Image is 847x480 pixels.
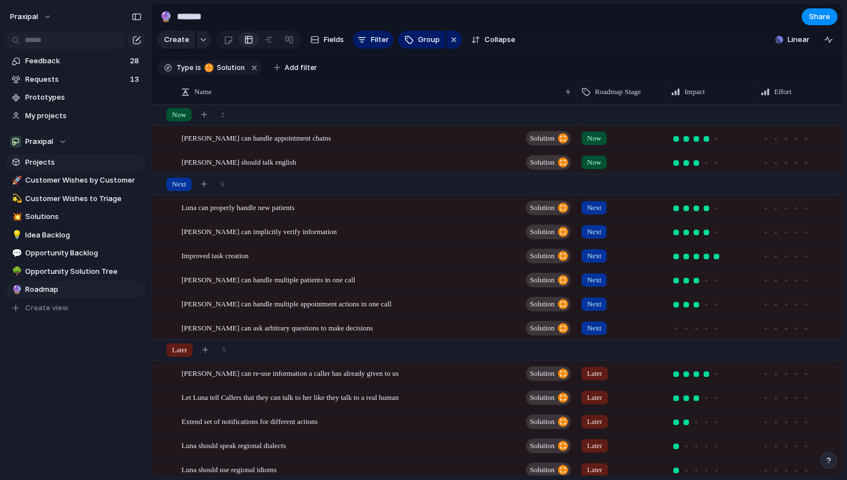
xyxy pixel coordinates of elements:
span: Share [809,11,830,22]
span: Create [164,34,189,45]
span: 5 [222,344,226,356]
span: [PERSON_NAME] should talk english [182,155,296,168]
button: Solution [526,390,571,405]
span: Add filter [285,63,317,73]
a: 💫Customer Wishes to Triage [6,190,146,207]
span: Improved task creation [182,249,249,262]
span: Requests [25,74,127,85]
a: 🌳Opportunity Solution Tree [6,263,146,280]
span: Filter [371,34,389,45]
span: 2 [221,109,225,120]
span: Now [587,157,601,168]
span: 6 [221,179,225,190]
button: Solution [202,62,247,74]
span: Roadmap Stage [595,86,641,97]
button: Filter [353,31,393,49]
a: Prototypes [6,89,146,106]
a: Feedback28 [6,53,146,69]
span: Solution [530,296,555,312]
button: Solution [526,414,571,429]
button: 🔮 [10,284,21,295]
button: 🔮 [157,8,175,26]
span: Luna should speak regional dialects [182,439,286,451]
span: Next [587,323,601,334]
a: 💬Opportunity Backlog [6,245,146,262]
span: Later [172,344,187,356]
button: 💫 [10,193,21,204]
button: Solution [526,366,571,381]
span: Solution [213,63,245,73]
span: [PERSON_NAME] can re-use information a caller has already given to us [182,366,399,379]
button: is [193,62,203,74]
span: Next [587,202,601,213]
span: Solution [530,224,555,240]
button: Solution [526,249,571,263]
span: Customer Wishes by Customer [25,175,142,186]
button: 🌳 [10,266,21,277]
span: Create view [25,302,68,314]
div: 🔮 [160,9,172,24]
span: Solutions [25,211,142,222]
span: Fields [324,34,344,45]
a: 🔮Roadmap [6,281,146,298]
span: Opportunity Solution Tree [25,266,142,277]
span: Solution [530,390,555,406]
button: Create view [6,300,146,316]
span: Group [418,34,440,45]
span: Now [587,133,601,144]
button: Solution [526,321,571,335]
span: Solution [530,366,555,381]
span: Solution [530,320,555,336]
button: Fields [306,31,348,49]
span: Later [587,392,602,403]
button: Create [157,31,195,49]
button: Add filter [267,60,324,76]
button: Solution [526,155,571,170]
button: Solution [526,439,571,453]
div: 💬 [12,247,20,260]
span: Next [587,274,601,286]
span: praxipal [10,11,38,22]
button: Solution [526,225,571,239]
button: Solution [526,131,571,146]
div: 🌳 [12,265,20,278]
div: 💥 [12,211,20,223]
a: 💡Idea Backlog [6,227,146,244]
span: Linear [788,34,809,45]
span: [PERSON_NAME] can implicitly verify information [182,225,337,237]
div: 🔮 [12,283,20,296]
span: Solution [530,414,555,430]
a: Requests13 [6,71,146,88]
span: Prototypes [25,92,142,103]
span: Solution [530,248,555,264]
span: Luna should use regional idioms [182,463,277,476]
span: Next [587,226,601,237]
a: My projects [6,108,146,124]
span: Solution [530,462,555,478]
span: is [196,63,201,73]
span: [PERSON_NAME] can ask arbitrary questions to make decisions [182,321,373,334]
span: Name [194,86,212,97]
span: Projects [25,157,142,168]
span: Opportunity Backlog [25,248,142,259]
span: Praxipal [25,136,53,147]
span: Later [587,440,602,451]
span: Next [587,250,601,262]
span: [PERSON_NAME] can handle multiple appointment actions in one call [182,297,392,310]
button: Linear [771,31,814,48]
span: Next [587,299,601,310]
span: 28 [130,55,141,67]
span: [PERSON_NAME] can handle multiple patients in one call [182,273,355,286]
div: 🚀 [12,174,20,187]
a: 💥Solutions [6,208,146,225]
a: 🚀Customer Wishes by Customer [6,172,146,189]
span: My projects [25,110,142,122]
span: [PERSON_NAME] can handle appointment chains [182,131,331,144]
button: praxipal [5,8,58,26]
span: Solution [530,272,555,288]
